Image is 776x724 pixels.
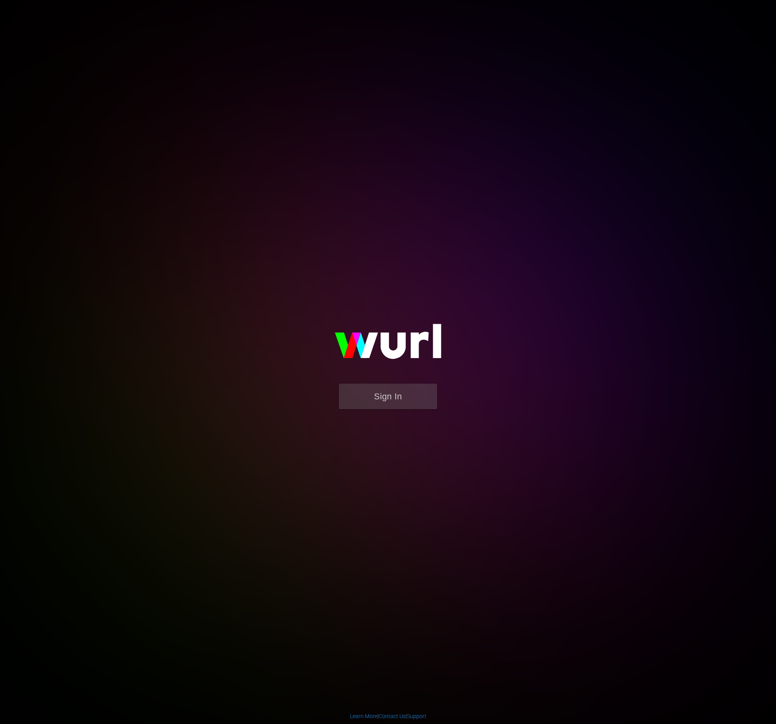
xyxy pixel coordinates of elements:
a: Learn More [350,713,377,719]
a: Support [407,713,426,719]
a: Contact Us [379,713,406,719]
div: | | [350,712,426,720]
img: wurl-logo-on-black-223613ac3d8ba8fe6dc639794a292ebdb59501304c7dfd60c99c58986ef67473.svg [309,307,467,383]
button: Sign In [339,384,437,409]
